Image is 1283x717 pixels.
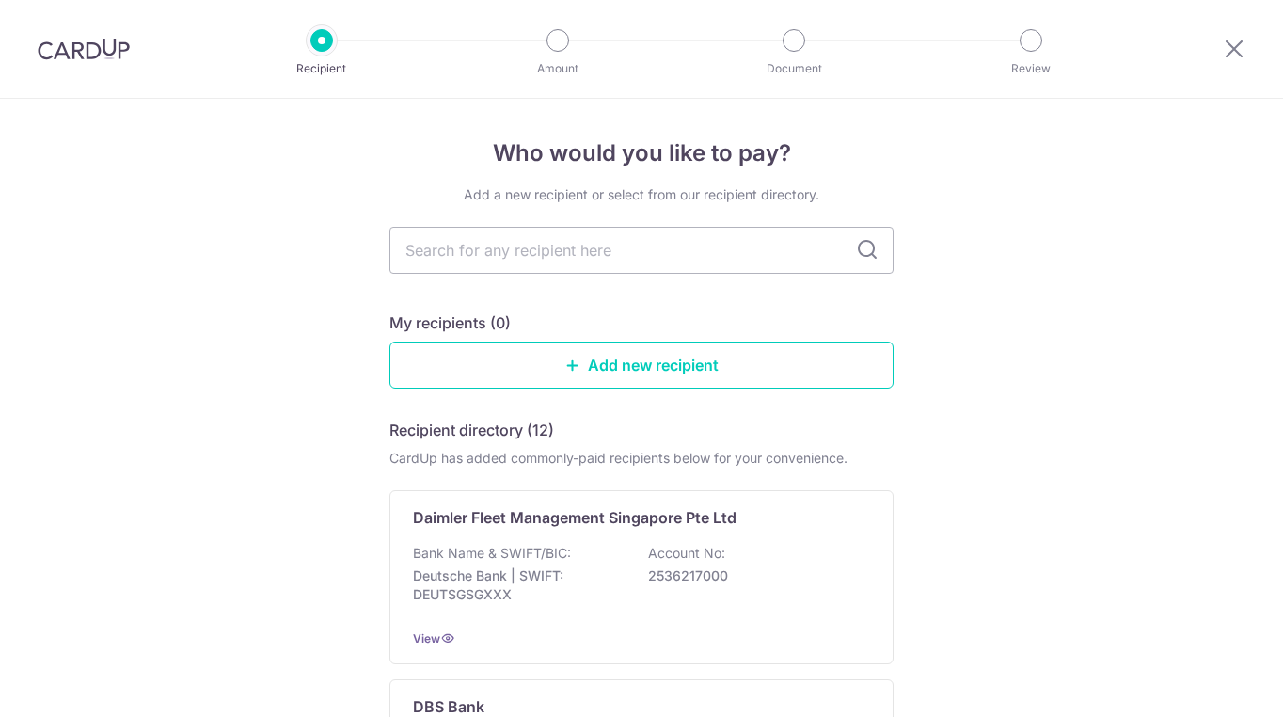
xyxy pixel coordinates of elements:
p: Bank Name & SWIFT/BIC: [413,544,571,563]
p: Account No: [648,544,725,563]
p: Amount [488,59,627,78]
p: 2536217000 [648,566,859,585]
a: View [413,631,440,645]
p: Deutsche Bank | SWIFT: DEUTSGSGXXX [413,566,624,604]
input: Search for any recipient here [389,227,894,274]
div: CardUp has added commonly-paid recipients below for your convenience. [389,449,894,468]
p: Recipient [252,59,391,78]
p: Document [724,59,863,78]
img: CardUp [38,38,130,60]
h5: My recipients (0) [389,311,511,334]
h4: Who would you like to pay? [389,136,894,170]
h5: Recipient directory (12) [389,419,554,441]
div: Add a new recipient or select from our recipient directory. [389,185,894,204]
p: Review [961,59,1101,78]
p: Daimler Fleet Management Singapore Pte Ltd [413,506,737,529]
a: Add new recipient [389,342,894,389]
